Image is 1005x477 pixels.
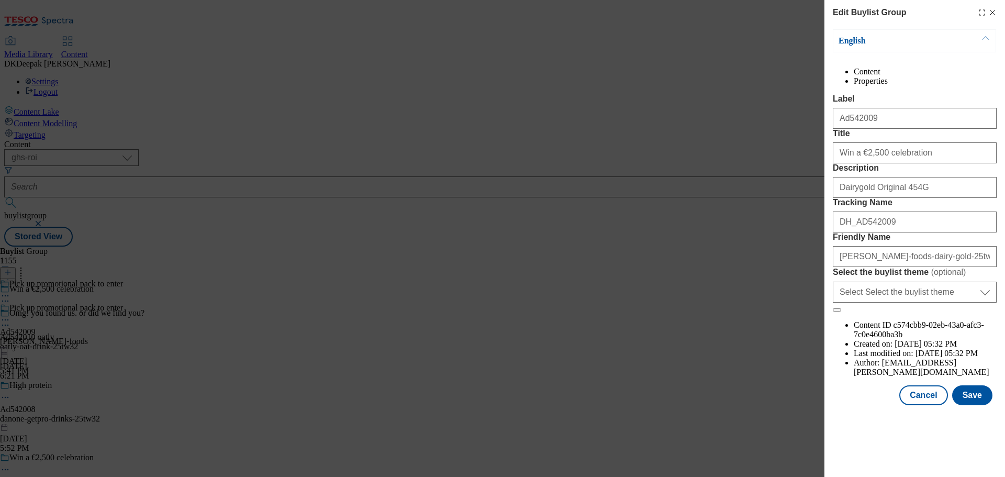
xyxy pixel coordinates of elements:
span: ( optional ) [931,268,966,276]
input: Enter Tracking Name [833,212,997,232]
li: Properties [854,76,997,86]
span: [DATE] 05:32 PM [915,349,978,358]
label: Select the buylist theme [833,267,997,278]
span: c574cbb9-02eb-43a0-afc3-7c0e4600ba3b [854,320,984,339]
input: Enter Friendly Name [833,246,997,267]
span: [EMAIL_ADDRESS][PERSON_NAME][DOMAIN_NAME] [854,358,989,376]
input: Enter Description [833,177,997,198]
label: Description [833,163,997,173]
input: Enter Title [833,142,997,163]
button: Save [952,385,992,405]
li: Created on: [854,339,997,349]
li: Last modified on: [854,349,997,358]
li: Author: [854,358,997,377]
li: Content ID [854,320,997,339]
label: Title [833,129,997,138]
label: Label [833,94,997,104]
span: [DATE] 05:32 PM [895,339,957,348]
label: Tracking Name [833,198,997,207]
input: Enter Label [833,108,997,129]
h4: Edit Buylist Group [833,6,906,19]
li: Content [854,67,997,76]
button: Cancel [899,385,947,405]
p: English [839,36,948,46]
label: Friendly Name [833,232,997,242]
